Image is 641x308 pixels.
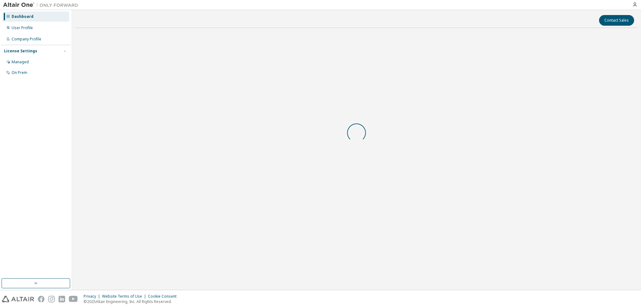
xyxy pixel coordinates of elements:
div: Privacy [84,294,102,299]
div: Dashboard [12,14,33,19]
div: License Settings [4,49,37,54]
div: On Prem [12,70,27,75]
img: altair_logo.svg [2,296,34,302]
img: linkedin.svg [59,296,65,302]
img: Altair One [3,2,81,8]
p: © 2025 Altair Engineering, Inc. All Rights Reserved. [84,299,180,304]
img: youtube.svg [69,296,78,302]
div: Company Profile [12,37,41,42]
img: instagram.svg [48,296,55,302]
button: Contact Sales [599,15,634,26]
div: Website Terms of Use [102,294,148,299]
div: Cookie Consent [148,294,180,299]
div: User Profile [12,25,33,30]
img: facebook.svg [38,296,44,302]
div: Managed [12,60,29,65]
